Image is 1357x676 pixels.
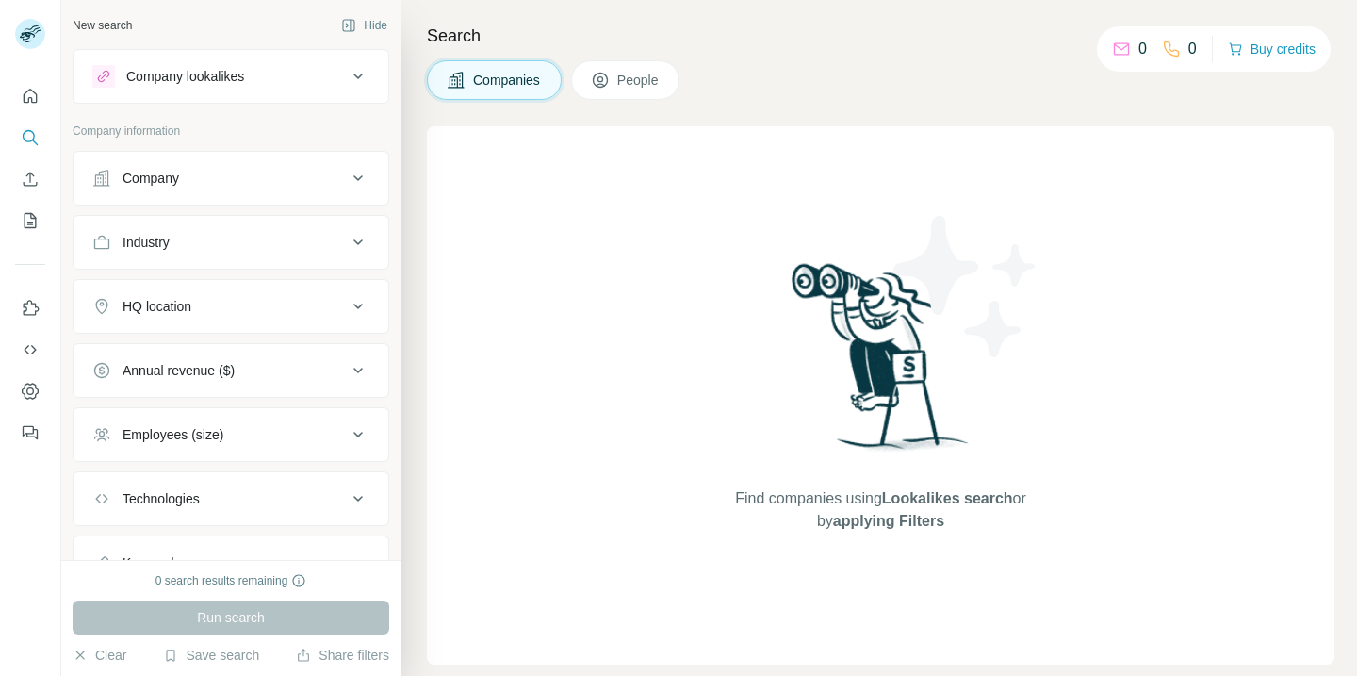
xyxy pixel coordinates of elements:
[126,67,244,86] div: Company lookalikes
[123,233,170,252] div: Industry
[882,490,1013,506] span: Lookalikes search
[74,54,388,99] button: Company lookalikes
[74,412,388,457] button: Employees (size)
[729,487,1031,533] span: Find companies using or by
[473,71,542,90] span: Companies
[123,553,180,572] div: Keywords
[74,540,388,585] button: Keywords
[15,374,45,408] button: Dashboard
[328,11,401,40] button: Hide
[15,162,45,196] button: Enrich CSV
[617,71,661,90] span: People
[74,220,388,265] button: Industry
[74,156,388,201] button: Company
[123,489,200,508] div: Technologies
[74,284,388,329] button: HQ location
[155,572,307,589] div: 0 search results remaining
[74,476,388,521] button: Technologies
[163,646,259,665] button: Save search
[881,202,1051,371] img: Surfe Illustration - Stars
[73,17,132,34] div: New search
[15,291,45,325] button: Use Surfe on LinkedIn
[74,348,388,393] button: Annual revenue ($)
[15,121,45,155] button: Search
[73,123,389,140] p: Company information
[15,204,45,238] button: My lists
[1138,38,1147,60] p: 0
[427,23,1334,49] h4: Search
[833,513,944,529] span: applying Filters
[783,258,979,469] img: Surfe Illustration - Woman searching with binoculars
[296,646,389,665] button: Share filters
[15,79,45,113] button: Quick start
[1228,36,1316,62] button: Buy credits
[15,416,45,450] button: Feedback
[123,169,179,188] div: Company
[123,425,223,444] div: Employees (size)
[15,333,45,367] button: Use Surfe API
[123,297,191,316] div: HQ location
[1188,38,1197,60] p: 0
[123,361,235,380] div: Annual revenue ($)
[73,646,126,665] button: Clear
